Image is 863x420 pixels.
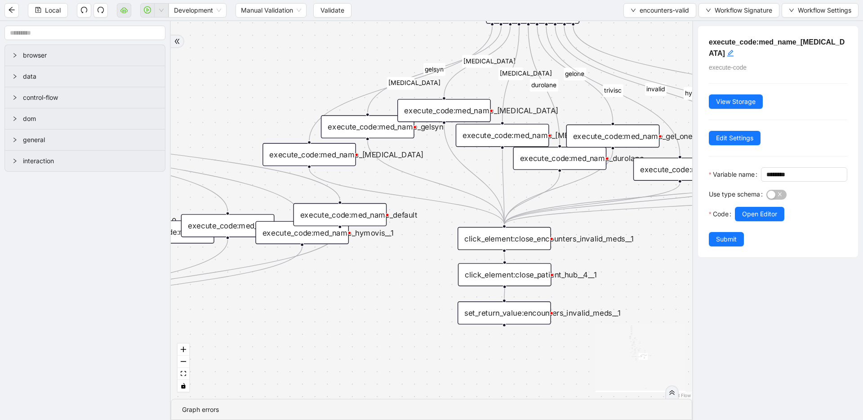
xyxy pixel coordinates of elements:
button: Edit Settings [709,131,761,145]
div: execute_code:med_name_trivisc [633,158,727,181]
g: Edge from conditions:med_name to execute_code:med_name_trivisc [546,26,680,155]
span: Workflow Settings [798,5,851,15]
div: execute_code:med_name_gelsyn [321,115,414,138]
button: downWorkflow Settings [782,3,859,18]
g: Edge from conditions:med_name to execute_code:med_name_orthovisc [444,26,516,96]
button: Submit [709,232,744,246]
span: play-circle [144,6,151,13]
span: right [12,116,18,121]
span: Submit [716,234,737,244]
div: execute_code:med_name_invalid [181,214,275,237]
button: zoom out [178,356,189,368]
span: plus-circle [497,334,512,349]
div: execute_code:med_name_hymovis__1 [255,221,349,244]
g: Edge from execute_code:med_name_trivisc to click_element:close_encounters_invalid_meds__1 [504,183,680,225]
div: execute_code:med_name_durolane [513,147,606,170]
span: encounters-valid [640,5,689,15]
button: toggle interactivity [178,380,189,392]
div: click_element:close_encounters_invalid_meds__1 [458,227,551,250]
button: redo [93,3,108,18]
div: execute_code:med_name_default [293,203,387,226]
span: interaction [23,156,158,166]
div: execute_code:med_name_gel_one [566,125,660,147]
div: execute_code:med_name_[MEDICAL_DATA] [456,124,549,147]
button: play-circle [140,3,155,18]
div: conditions:med_name [486,0,579,23]
span: execute-code [709,64,747,71]
span: down [159,8,164,13]
g: Edge from execute_code:med_name_gel_one to click_element:close_encounters_invalid_meds__1 [504,150,613,225]
g: Edge from click_element:close_patient_hub__4__1 to set_return_value:encounters_invalid_meds__1 [504,289,505,299]
span: Code [713,209,729,219]
div: click_element:close_patient_hub__4__1 [458,263,552,286]
a: React Flow attribution [667,393,691,398]
g: Edge from execute_code:med_name_euflexxa to click_element:close_encounters_invalid_meds__1 [309,169,504,224]
button: downWorkflow Signature [698,3,779,18]
span: undo [80,6,88,13]
span: right [12,158,18,164]
span: general [23,135,158,145]
g: Edge from execute_code:med_name_gelsyn to click_element:close_encounters_invalid_meds__1 [368,141,504,224]
span: down [706,8,711,13]
div: execute_code:med_name_[MEDICAL_DATA] [262,143,356,166]
div: execute_code:med_name_[MEDICAL_DATA] [397,99,491,122]
span: Open Editor [742,209,777,219]
g: Edge from execute_code:med_name_default to click_element:close_encounters_invalid_meds__0 [24,229,340,326]
button: View Storage [709,94,763,109]
button: arrow-left [4,3,19,18]
h5: execute_code:med_name_[MEDICAL_DATA] [709,37,847,59]
span: right [12,137,18,143]
button: undo [77,3,91,18]
span: arrow-left [8,6,15,13]
span: double-right [174,38,180,45]
span: data [23,71,158,81]
g: Edge from conditions:med_name to execute_code:med_name_invalid__0 [555,26,756,152]
div: Graph errors [182,405,681,415]
span: save [35,7,41,13]
div: interaction [5,151,165,171]
g: Edge from conditions:med_name to execute_code:med_name_supartz [498,26,552,121]
div: set_return_value:encounters_invalid_meds__1 [458,301,551,324]
span: Local [45,5,61,15]
button: Validate [313,3,351,18]
span: Development [174,4,221,17]
button: fit view [178,368,189,380]
g: Edge from execute_code:med_name_hymovis__0__0 to click_element:close_encounters_invalid_meds__1 [504,189,830,224]
span: Variable name [713,170,755,179]
div: execute_code:med_name_trivisc__0 [121,220,214,243]
g: Edge from click_element:close_encounters_invalid_meds__1 to click_element:close_patient_hub__4__1 [504,253,505,261]
span: Validate [320,5,344,15]
span: edit [727,49,734,57]
span: double-right [669,389,675,396]
button: cloud-server [117,3,131,18]
span: right [12,53,18,58]
div: general [5,130,165,150]
div: data [5,66,165,87]
span: browser [23,50,158,60]
button: downencounters-valid [623,3,696,18]
div: control-flow [5,87,165,108]
span: View Storage [716,97,756,107]
span: down [631,8,636,13]
span: right [12,74,18,79]
span: Edit Settings [716,133,753,143]
span: Use type schema [709,189,760,199]
span: control-flow [23,93,158,103]
button: zoom in [178,344,189,356]
g: Edge from execute_code:med_name_supartz to click_element:close_encounters_invalid_meds__1 [503,149,504,224]
g: Edge from execute_code:med_name_orthovisc to click_element:close_encounters_invalid_meds__1 [444,125,504,224]
g: Edge from conditions:med_name to execute_code:med_name_durolane [528,26,560,144]
span: dom [23,114,158,124]
span: right [12,95,18,100]
button: saveLocal [28,3,68,18]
